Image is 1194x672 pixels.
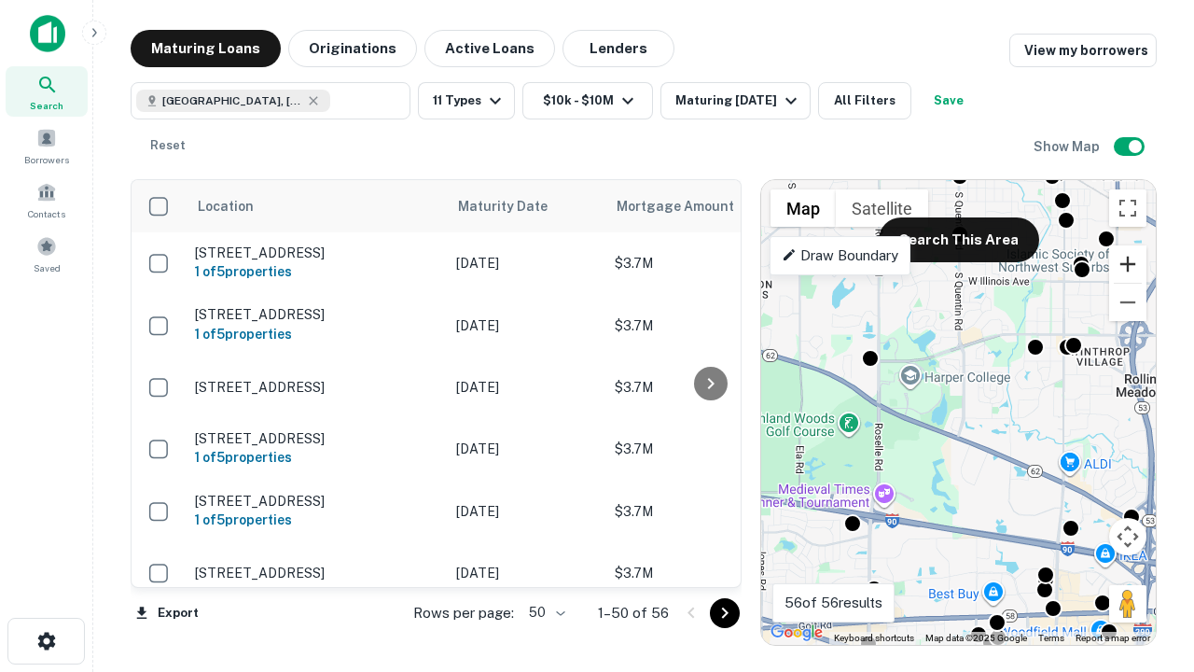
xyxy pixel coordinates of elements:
p: [STREET_ADDRESS] [195,245,437,261]
p: [DATE] [456,563,596,583]
img: capitalize-icon.png [30,15,65,52]
button: Show satellite imagery [836,189,928,227]
button: Toggle fullscreen view [1109,189,1146,227]
h6: 1 of 5 properties [195,261,437,282]
span: Mortgage Amount [617,195,758,217]
button: 11 Types [418,82,515,119]
img: Google [766,621,827,645]
div: 50 [521,599,568,626]
h6: 1 of 5 properties [195,510,437,530]
button: Show street map [771,189,836,227]
h6: 1 of 5 properties [195,447,437,468]
p: $3.7M [615,563,801,583]
iframe: Chat Widget [1101,523,1194,612]
button: Maturing [DATE] [660,82,811,119]
span: Maturity Date [458,195,572,217]
p: [STREET_ADDRESS] [195,565,437,581]
a: Search [6,66,88,117]
a: Borrowers [6,120,88,171]
h6: 1 of 5 properties [195,324,437,344]
p: [DATE] [456,253,596,273]
button: Keyboard shortcuts [834,632,914,645]
th: Location [186,180,447,232]
p: [STREET_ADDRESS] [195,493,437,510]
a: Open this area in Google Maps (opens a new window) [766,621,827,645]
span: [GEOGRAPHIC_DATA], [GEOGRAPHIC_DATA] [162,92,302,109]
button: Originations [288,30,417,67]
p: $3.7M [615,377,801,398]
p: [STREET_ADDRESS] [195,306,437,323]
div: Maturing [DATE] [675,90,802,112]
span: Location [197,195,254,217]
p: Draw Boundary [782,245,898,267]
button: $10k - $10M [522,82,653,119]
span: Saved [34,260,61,275]
button: Reset [138,127,198,164]
p: $3.7M [615,501,801,522]
p: 1–50 of 56 [598,602,669,624]
button: Search This Area [879,217,1039,262]
th: Maturity Date [447,180,605,232]
button: All Filters [818,82,911,119]
span: Contacts [28,206,65,221]
p: [DATE] [456,439,596,459]
button: Maturing Loans [131,30,281,67]
p: [STREET_ADDRESS] [195,430,437,447]
button: Save your search to get updates of matches that match your search criteria. [919,82,979,119]
a: Saved [6,229,88,279]
a: Report a map error [1076,633,1150,643]
button: Map camera controls [1109,518,1146,555]
a: Contacts [6,175,88,225]
button: Zoom in [1109,245,1146,283]
button: Zoom out [1109,284,1146,321]
span: Search [30,98,63,113]
p: 56 of 56 results [784,592,882,614]
p: $3.7M [615,315,801,336]
p: [DATE] [456,377,596,398]
p: Rows per page: [413,602,514,624]
h6: Show Map [1034,136,1103,157]
p: $3.7M [615,439,801,459]
button: Lenders [562,30,674,67]
span: Borrowers [24,152,69,167]
span: Map data ©2025 Google [925,633,1027,643]
th: Mortgage Amount [605,180,811,232]
a: View my borrowers [1009,34,1157,67]
a: Terms (opens in new tab) [1038,633,1064,643]
button: Active Loans [424,30,555,67]
p: $3.7M [615,253,801,273]
p: [DATE] [456,501,596,522]
p: [DATE] [456,315,596,336]
p: [STREET_ADDRESS] [195,379,437,396]
button: Go to next page [710,598,740,628]
button: Export [131,599,203,627]
div: 0 0 [761,180,1156,645]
